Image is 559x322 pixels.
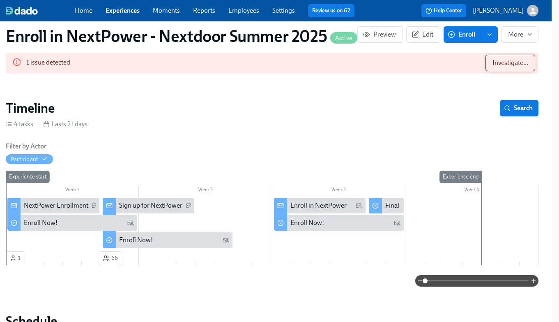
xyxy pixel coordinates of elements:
div: Final Opportunity to Enroll in NextPower [385,201,499,210]
a: Settings [272,7,295,14]
button: Preview [357,26,403,43]
a: Experiences [106,7,140,14]
svg: Personal Email [92,202,98,209]
div: NextPower Enrollment [24,201,88,210]
button: Enroll [444,26,481,43]
img: dado [6,7,38,15]
p: [PERSON_NAME] [473,6,524,15]
button: enroll [481,26,498,43]
svg: Personal Email [394,220,400,226]
div: Enroll Now! [103,232,232,248]
a: Reports [193,7,215,14]
a: Review us on G2 [312,7,350,15]
div: Week 3 [272,185,405,196]
div: Sign up for NextPower [119,201,182,210]
svg: Personal Email [356,202,362,209]
div: Experience start [6,171,50,183]
button: Edit [406,26,440,43]
div: Enroll in NextPower [290,201,347,210]
div: Enroll Now! [290,218,324,227]
button: Search [500,100,538,116]
div: Sign up for NextPower [103,198,195,213]
div: Lasts 21 days [43,120,87,129]
button: More [501,26,538,43]
button: 66 [99,251,122,265]
button: Investigate... [485,55,535,71]
div: Final Opportunity to Enroll in NextPower [369,198,404,213]
h6: Filter by Actor [6,142,46,151]
div: NextPower Enrollment [7,198,99,213]
div: Enroll Now! [24,218,58,227]
span: Enroll [449,30,475,39]
span: More [508,30,531,39]
button: Help Center [421,4,466,17]
div: 4 tasks [6,120,33,129]
svg: Personal Email [186,202,192,209]
span: Search [506,104,533,112]
div: Hide Participant [11,155,38,163]
a: Moments [153,7,180,14]
a: dado [6,7,75,15]
div: Enroll in NextPower [274,198,366,213]
svg: Personal Email [223,237,229,243]
a: Home [75,7,92,14]
span: Investigate... [492,59,528,67]
svg: Personal Email [127,220,134,226]
h1: Enroll in NextPower - Nextdoor Summer 2025 [6,26,357,46]
button: [PERSON_NAME] [473,5,538,16]
div: Week 2 [139,185,272,196]
h2: Timeline [6,100,55,116]
div: Week 4 [405,185,538,196]
a: Employees [228,7,259,14]
div: Enroll Now! [274,215,404,231]
span: Edit [413,30,433,39]
span: Active [330,35,357,41]
div: Enroll Now! [119,236,153,245]
button: Review us on G2 [308,4,354,17]
button: Participant [6,154,53,164]
span: Preview [364,30,396,39]
span: Help Center [426,7,462,15]
div: Week 1 [6,185,139,196]
div: Experience end [439,171,482,183]
div: Enroll Now! [7,215,137,231]
span: 66 [103,254,118,262]
div: 1 issue detected [26,55,70,71]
